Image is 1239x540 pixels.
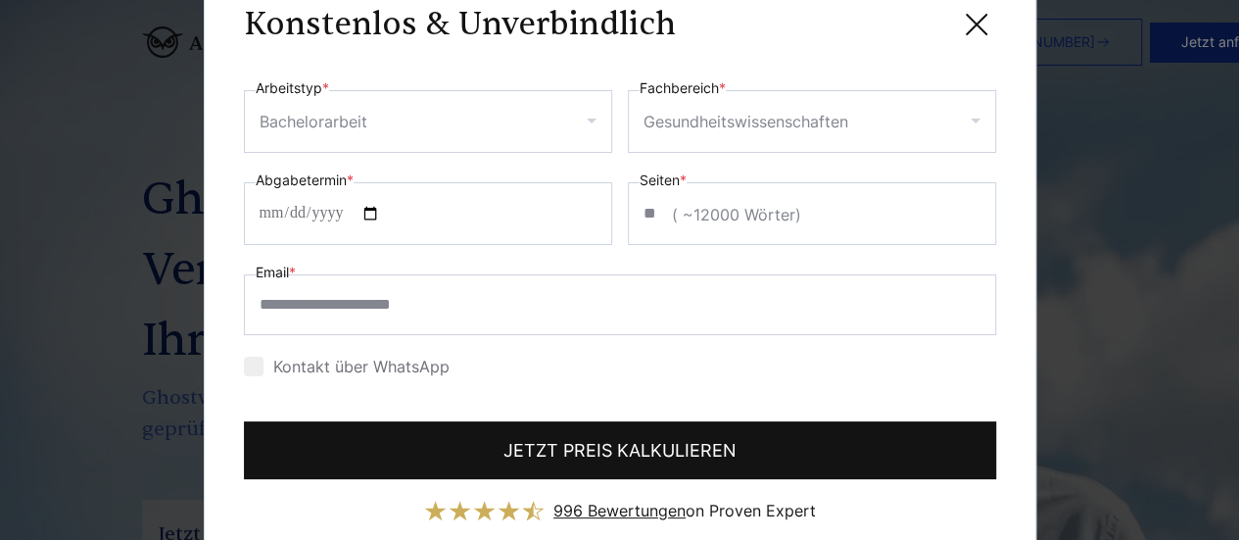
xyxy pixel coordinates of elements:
div: Gesundheitswissenschaften [643,106,848,137]
button: JETZT PREIS KALKULIEREN [244,421,996,479]
div: on Proven Expert [553,495,816,526]
label: Arbeitstyp [256,76,329,100]
span: 996 Bewertungen [553,501,686,520]
label: Seiten [640,169,687,192]
h3: Konstenlos & Unverbindlich [244,5,676,44]
label: Abgabetermin [256,169,354,192]
label: Email [256,261,296,284]
label: Fachbereich [640,76,726,100]
div: Bachelorarbeit [260,106,367,137]
label: Kontakt über WhatsApp [244,357,450,376]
